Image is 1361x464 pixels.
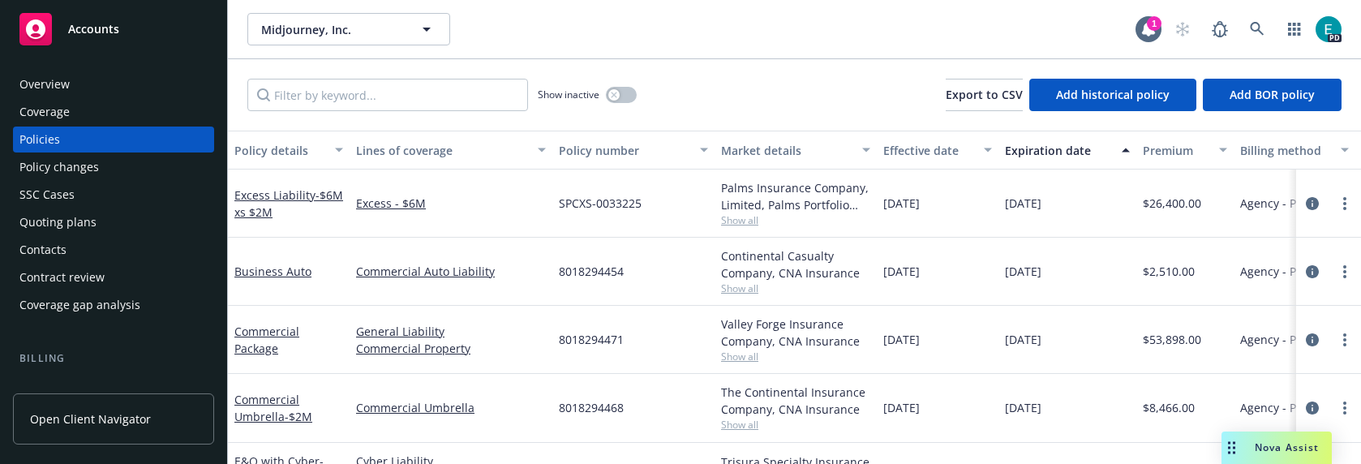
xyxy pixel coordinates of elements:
span: Midjourney, Inc. [261,21,401,38]
span: Show all [721,350,870,363]
span: [DATE] [883,399,920,416]
img: photo [1316,16,1342,42]
div: Continental Casualty Company, CNA Insurance [721,247,870,281]
div: SSC Cases [19,182,75,208]
button: Lines of coverage [350,131,552,170]
button: Market details [715,131,877,170]
div: Policy number [559,142,690,159]
div: Quoting plans [19,209,97,235]
div: Contacts [19,237,67,263]
button: Expiration date [998,131,1136,170]
input: Filter by keyword... [247,79,528,111]
a: Commercial Package [234,324,299,356]
div: 1 [1147,16,1161,31]
div: Valley Forge Insurance Company, CNA Insurance [721,316,870,350]
div: Premium [1143,142,1209,159]
span: Agency - Pay in full [1240,399,1343,416]
div: Drag to move [1221,432,1242,464]
span: Accounts [68,23,119,36]
button: Midjourney, Inc. [247,13,450,45]
div: The Continental Insurance Company, CNA Insurance [721,384,870,418]
span: Add BOR policy [1230,87,1315,102]
span: 8018294468 [559,399,624,416]
span: [DATE] [883,331,920,348]
span: $8,466.00 [1143,399,1195,416]
a: more [1335,262,1355,281]
a: circleInformation [1303,262,1322,281]
div: Policy changes [19,154,99,180]
span: - $2M [285,409,312,424]
a: Coverage [13,99,214,125]
a: Commercial Auto Liability [356,263,546,280]
a: Commercial Umbrella [356,399,546,416]
div: Policy details [234,142,325,159]
span: Agency - Pay in full [1240,331,1343,348]
a: Excess Liability [234,187,343,220]
a: circleInformation [1303,398,1322,418]
a: Business Auto [234,264,311,279]
a: Contacts [13,237,214,263]
button: Nova Assist [1221,432,1332,464]
a: circleInformation [1303,194,1322,213]
span: Export to CSV [946,87,1023,102]
button: Policy number [552,131,715,170]
a: Report a Bug [1204,13,1236,45]
div: Billing method [1240,142,1331,159]
span: $53,898.00 [1143,331,1201,348]
span: Show all [721,281,870,295]
span: Agency - Pay in full [1240,195,1343,212]
div: Expiration date [1005,142,1112,159]
a: Policy changes [13,154,214,180]
a: General Liability [356,323,546,340]
a: Switch app [1278,13,1311,45]
span: [DATE] [1005,195,1041,212]
span: SPCXS-0033225 [559,195,642,212]
a: Commercial Property [356,340,546,357]
a: Policies [13,127,214,153]
div: Market details [721,142,852,159]
a: Excess - $6M [356,195,546,212]
span: 8018294454 [559,263,624,280]
span: Add historical policy [1056,87,1170,102]
a: Commercial Umbrella [234,392,312,424]
div: Palms Insurance Company, Limited, Palms Portfolio Holdings, LLC, CRC Group [721,179,870,213]
a: more [1335,330,1355,350]
span: Agency - Pay in full [1240,263,1343,280]
span: Show inactive [538,88,599,101]
a: Quoting plans [13,209,214,235]
button: Add BOR policy [1203,79,1342,111]
div: Invoices [19,373,63,399]
span: Open Client Navigator [30,410,151,427]
div: Coverage [19,99,70,125]
div: Lines of coverage [356,142,528,159]
a: SSC Cases [13,182,214,208]
span: [DATE] [1005,263,1041,280]
span: 8018294471 [559,331,624,348]
div: Overview [19,71,70,97]
span: - $6M xs $2M [234,187,343,220]
button: Export to CSV [946,79,1023,111]
button: Billing method [1234,131,1355,170]
span: [DATE] [1005,331,1041,348]
span: Nova Assist [1255,440,1319,454]
a: Search [1241,13,1273,45]
a: Coverage gap analysis [13,292,214,318]
button: Add historical policy [1029,79,1196,111]
div: Contract review [19,264,105,290]
a: Contract review [13,264,214,290]
a: circleInformation [1303,330,1322,350]
div: Billing [13,350,214,367]
a: Invoices [13,373,214,399]
span: $2,510.00 [1143,263,1195,280]
a: Start snowing [1166,13,1199,45]
div: Coverage gap analysis [19,292,140,318]
div: Effective date [883,142,974,159]
button: Effective date [877,131,998,170]
button: Premium [1136,131,1234,170]
button: Policy details [228,131,350,170]
div: Policies [19,127,60,153]
span: Show all [721,418,870,432]
span: Show all [721,213,870,227]
span: [DATE] [883,263,920,280]
span: [DATE] [883,195,920,212]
